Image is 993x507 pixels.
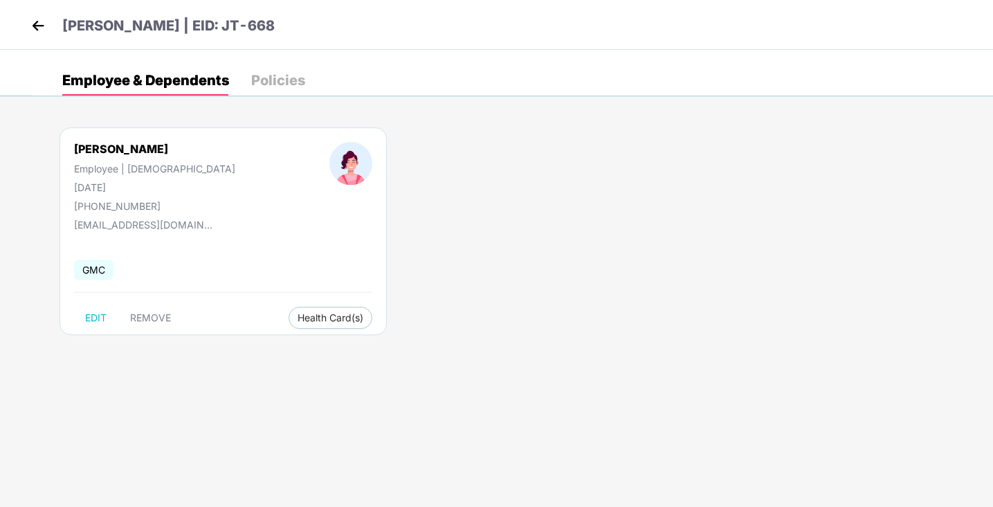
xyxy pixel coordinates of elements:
button: Health Card(s) [289,307,372,329]
div: [EMAIL_ADDRESS][DOMAIN_NAME] [74,219,212,231]
img: profileImage [329,142,372,185]
span: GMC [74,260,113,280]
button: REMOVE [119,307,182,329]
img: back [28,15,48,36]
div: [PERSON_NAME] [74,142,235,156]
span: Health Card(s) [298,314,363,321]
div: Employee | [DEMOGRAPHIC_DATA] [74,163,235,175]
div: Employee & Dependents [62,73,229,87]
span: EDIT [85,312,107,323]
p: [PERSON_NAME] | EID: JT-668 [62,15,275,37]
div: [DATE] [74,181,235,193]
span: REMOVE [130,312,171,323]
div: [PHONE_NUMBER] [74,200,235,212]
button: EDIT [74,307,118,329]
div: Policies [251,73,305,87]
